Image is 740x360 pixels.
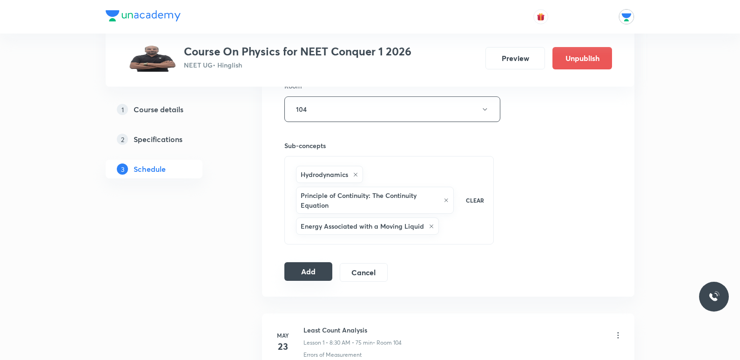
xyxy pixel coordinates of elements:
[466,196,484,204] p: CLEAR
[301,170,348,179] h6: Hydrodynamics
[301,221,424,231] h6: Energy Associated with a Moving Liquid
[485,47,545,69] button: Preview
[373,339,402,347] p: • Room 104
[708,291,720,302] img: ttu
[552,47,612,69] button: Unpublish
[106,10,181,24] a: Company Logo
[117,163,128,175] p: 3
[303,325,402,335] h6: Least Count Analysis
[134,134,182,145] h5: Specifications
[117,104,128,115] p: 1
[619,9,634,25] img: Unacademy Jodhpur
[533,9,548,24] button: avatar
[301,190,439,210] h6: Principle of Continuity: The Continuity Equation
[184,45,411,58] h3: Course On Physics for NEET Conquer 1 2026
[303,339,373,347] p: Lesson 1 • 8:30 AM • 75 min
[134,104,183,115] h5: Course details
[184,60,411,70] p: NEET UG • Hinglish
[284,262,332,281] button: Add
[284,96,500,122] button: 104
[284,141,494,150] h6: Sub-concepts
[106,130,232,149] a: 2Specifications
[274,340,292,353] h4: 23
[303,351,362,359] p: Errors of Measurement
[106,100,232,119] a: 1Course details
[537,13,545,21] img: avatar
[106,10,181,21] img: Company Logo
[128,45,176,72] img: d26780be99be41aa807b087ab8890cfa.jpg
[134,163,166,175] h5: Schedule
[117,134,128,145] p: 2
[340,263,388,282] button: Cancel
[274,331,292,340] h6: May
